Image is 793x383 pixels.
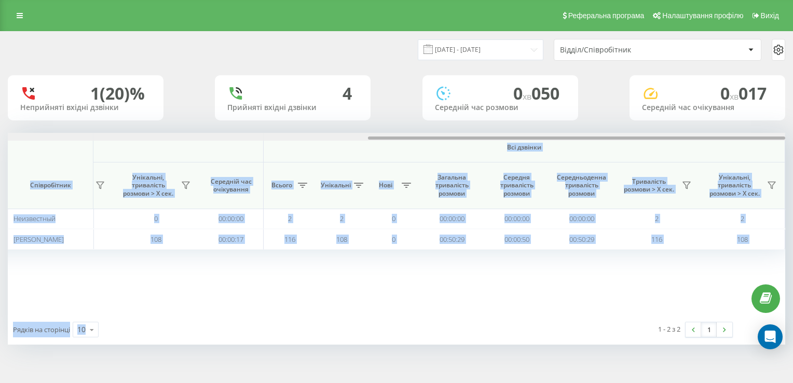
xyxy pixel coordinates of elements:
[336,235,347,244] span: 108
[13,325,70,334] span: Рядків на сторінці
[619,177,679,194] span: Тривалість розмови > Х сек.
[730,91,739,102] span: хв
[77,324,86,335] div: 10
[13,214,56,223] span: Неизвестный
[484,229,549,249] td: 00:00:50
[549,229,614,249] td: 00:50:29
[658,324,680,334] div: 1 - 2 з 2
[269,181,295,189] span: Всього
[705,173,764,198] span: Унікальні, тривалість розмови > Х сек.
[294,143,754,152] span: Всі дзвінки
[748,82,767,104] font: 17
[484,209,549,229] td: 00:00:00
[642,103,773,112] div: Середній час очікування
[392,235,395,244] span: 0
[492,173,541,198] span: Середня тривалість розмови
[531,82,559,104] span: 0
[741,214,744,223] span: 2
[199,209,264,229] td: 00:00:00
[739,82,767,104] span: 0
[541,82,559,104] font: 50
[392,214,395,223] span: 0
[655,214,659,223] span: 2
[568,11,645,20] span: Реферальна програма
[435,103,566,112] div: Середній час розмови
[427,173,476,198] span: Загальна тривалість розмови
[662,11,743,20] span: Налаштування профілю
[13,235,64,244] span: [PERSON_NAME]
[321,181,351,189] span: Унікальні
[373,181,399,189] span: Нові
[523,91,531,102] span: хв
[227,103,358,112] div: Прийняті вхідні дзвінки
[154,214,158,223] span: 0
[513,82,531,104] span: 0
[288,214,292,223] span: 2
[549,209,614,229] td: 00:00:00
[701,322,717,337] a: 1
[720,82,739,104] span: 0
[419,229,484,249] td: 00:50:29
[340,214,344,223] span: 2
[90,82,100,104] font: 1
[560,46,684,54] div: Відділ/Співробітник
[151,235,161,244] span: 108
[284,235,295,244] span: 116
[419,209,484,229] td: 00:00:00
[737,235,748,244] span: 108
[118,173,178,198] span: Унікальні, тривалість розмови > Х сек.
[758,324,783,349] div: Открыть Интерком Мессенджер
[199,229,264,249] td: 00:00:17
[20,103,151,112] div: Неприйняті вхідні дзвінки
[557,173,606,198] span: Середньоденна тривалість розмови
[207,177,255,194] span: Середній час очікування
[17,181,84,189] span: Співробітник
[343,84,352,103] div: 4
[651,235,662,244] span: 116
[100,82,145,104] font: (20)%
[761,11,779,20] span: Вихід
